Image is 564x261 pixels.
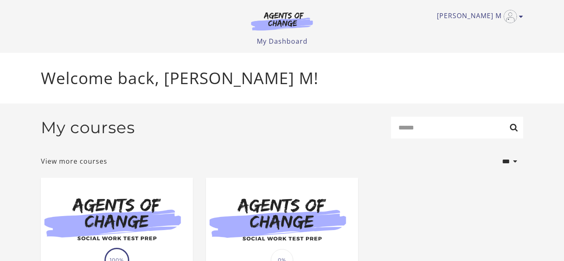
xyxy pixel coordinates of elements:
a: My Dashboard [257,37,308,46]
a: View more courses [41,156,107,166]
p: Welcome back, [PERSON_NAME] M! [41,66,523,90]
h2: My courses [41,118,135,137]
a: Toggle menu [437,10,519,23]
img: Agents of Change Logo [242,12,322,31]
